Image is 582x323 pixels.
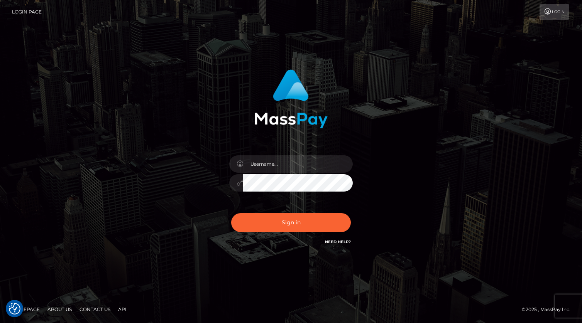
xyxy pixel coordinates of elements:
a: Need Help? [325,239,351,244]
a: About Us [44,303,75,315]
img: Revisit consent button [9,303,20,315]
a: Contact Us [76,303,113,315]
button: Sign in [231,213,351,232]
img: MassPay Login [254,69,328,128]
a: Homepage [8,303,43,315]
button: Consent Preferences [9,303,20,315]
input: Username... [243,155,353,173]
a: API [115,303,130,315]
a: Login [540,4,569,20]
a: Login Page [12,4,42,20]
div: © 2025 , MassPay Inc. [522,305,576,314]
